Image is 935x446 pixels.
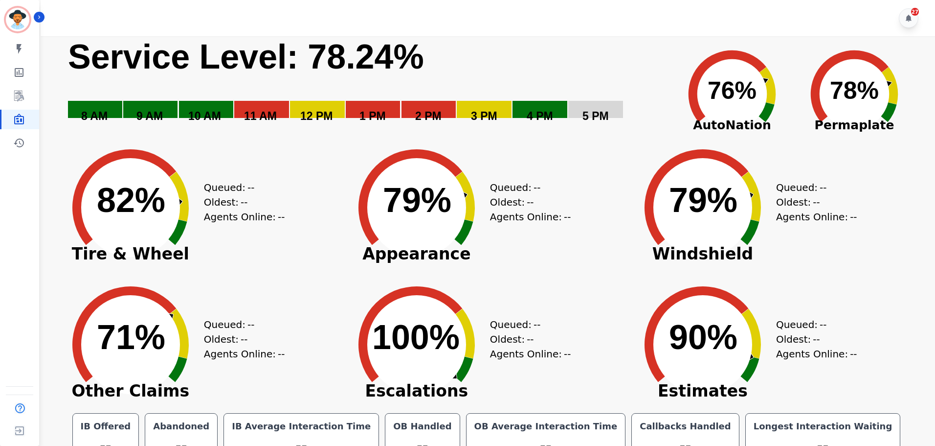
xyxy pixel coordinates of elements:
text: 79% [383,181,451,219]
span: -- [564,210,571,224]
text: 4 PM [527,110,553,122]
div: Queued: [204,180,277,195]
div: 27 [911,8,919,16]
div: OB Handled [391,420,453,433]
text: 78% [830,77,879,104]
div: Agents Online: [776,347,859,361]
div: Agents Online: [204,347,287,361]
text: 71% [97,318,165,356]
div: Agents Online: [490,347,573,361]
div: Longest Interaction Waiting [752,420,894,433]
span: Estimates [629,386,776,396]
div: Oldest: [490,195,563,210]
span: -- [850,210,857,224]
text: 10 AM [188,110,221,122]
span: Escalations [343,386,490,396]
span: -- [241,332,247,347]
div: Oldest: [776,195,849,210]
text: 5 PM [582,110,609,122]
text: 90% [669,318,737,356]
div: IB Offered [79,420,133,433]
span: -- [527,195,534,210]
span: -- [850,347,857,361]
div: Queued: [776,317,849,332]
span: -- [247,180,254,195]
text: 11 AM [244,110,277,122]
span: -- [278,347,285,361]
div: Agents Online: [490,210,573,224]
text: 3 PM [471,110,497,122]
text: 12 PM [300,110,333,122]
div: OB Average Interaction Time [472,420,620,433]
div: Oldest: [490,332,563,347]
text: 9 AM [136,110,163,122]
div: IB Average Interaction Time [230,420,373,433]
img: Bordered avatar [6,8,29,31]
span: Appearance [343,249,490,259]
span: Permaplate [793,116,915,135]
span: AutoNation [671,116,793,135]
span: -- [278,210,285,224]
span: -- [527,332,534,347]
div: Queued: [776,180,849,195]
span: Tire & Wheel [57,249,204,259]
text: 1 PM [359,110,386,122]
text: 79% [669,181,737,219]
div: Oldest: [204,332,277,347]
text: 8 AM [81,110,108,122]
text: Service Level: 78.24% [68,38,424,76]
span: Other Claims [57,386,204,396]
text: 82% [97,181,165,219]
div: Agents Online: [204,210,287,224]
svg: Service Level: 0% [67,36,669,137]
span: -- [247,317,254,332]
div: Callbacks Handled [638,420,733,433]
div: Queued: [204,317,277,332]
text: 76% [708,77,757,104]
div: Agents Online: [776,210,859,224]
div: Oldest: [776,332,849,347]
span: -- [813,195,820,210]
span: -- [820,317,826,332]
span: -- [820,180,826,195]
div: Oldest: [204,195,277,210]
span: -- [534,317,540,332]
span: -- [241,195,247,210]
text: 100% [372,318,460,356]
span: -- [564,347,571,361]
div: Queued: [490,180,563,195]
div: Abandoned [151,420,211,433]
span: -- [813,332,820,347]
div: Queued: [490,317,563,332]
span: -- [534,180,540,195]
span: Windshield [629,249,776,259]
text: 2 PM [415,110,442,122]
